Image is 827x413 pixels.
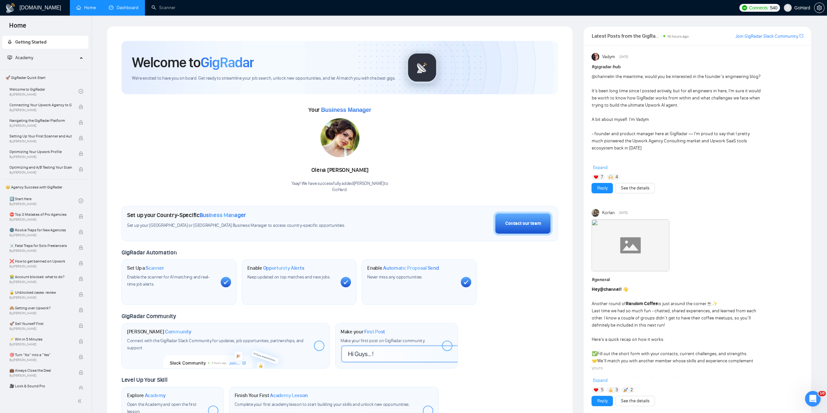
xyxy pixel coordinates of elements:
a: dashboardDashboard [109,5,138,10]
span: Opportunity Alerts [263,265,304,271]
a: export [799,33,803,39]
span: lock [79,245,83,250]
span: By [PERSON_NAME] [9,249,72,253]
span: Academy [15,55,33,60]
span: Optimizing and A/B Testing Your Scanner for Better Results [9,164,72,171]
span: 2 [630,387,633,393]
img: 1687087429251-245.jpg [320,118,359,157]
span: 3 [615,387,618,393]
div: Olena [PERSON_NAME] [291,165,388,176]
span: 🚀 GigRadar Quick Start [3,71,88,84]
span: Set up your [GEOGRAPHIC_DATA] or [GEOGRAPHIC_DATA] Business Manager to access country-specific op... [127,223,382,229]
span: 💼 Always Close the Deal [9,367,72,374]
span: 🎥 Look & Sound Pro [9,383,72,389]
div: Yaay! We have successfully added [PERSON_NAME] to [291,181,388,193]
a: searchScanner [151,5,175,10]
span: lock [79,277,83,281]
span: By [PERSON_NAME] [9,265,72,268]
span: Academy [145,392,166,399]
span: 10 [818,391,826,396]
span: 16 hours ago [667,34,689,39]
h1: Enable [367,265,439,271]
span: Connects: [749,4,769,11]
span: Keep updated on top matches and new jobs. [247,274,331,280]
a: homeHome [76,5,96,10]
span: Community [165,329,191,335]
span: Connect with the GigRadar Slack Community for updates, job opportunities, partnerships, and support. [127,338,304,351]
span: lock [79,370,83,375]
span: ☠️ Fatal Traps for Solo Freelancers [9,242,72,249]
span: [DATE] [619,210,628,216]
h1: # gigradar-hub [591,63,803,71]
span: 4 [615,174,618,180]
span: lock [79,167,83,172]
span: lock [79,136,83,140]
span: 5 [601,387,603,393]
h1: Set Up a [127,265,164,271]
iframe: Intercom live chat [805,391,821,407]
button: Reply [591,183,613,193]
span: Expand [593,378,607,383]
span: ✅ [591,351,597,356]
span: Make your first post on GigRadar community. [341,338,425,343]
span: Navigating the GigRadar Platform [9,117,72,124]
span: 📩 [591,372,597,378]
span: ❌ How to get banned on Upwork [9,258,72,265]
span: lock [79,230,83,234]
span: [DATE] [619,54,628,60]
span: By [PERSON_NAME] [9,280,72,284]
span: @channel [591,74,611,79]
a: setting [814,5,824,10]
span: @channel [600,287,620,292]
span: 🌚 Rookie Traps for New Agencies [9,227,72,233]
span: GigRadar Community [122,313,176,320]
li: Getting Started [2,36,88,49]
span: By [PERSON_NAME] [9,311,72,315]
span: export [799,33,803,38]
span: By [PERSON_NAME] [9,342,72,346]
span: Home [4,21,32,34]
span: Your [308,106,371,113]
strong: Hey ! [591,287,621,292]
h1: # general [591,276,803,283]
span: By [PERSON_NAME] [9,296,72,300]
a: Welcome to GigRadarBy[PERSON_NAME] [9,84,79,98]
span: By [PERSON_NAME] [9,139,72,143]
button: setting [814,3,824,13]
span: By [PERSON_NAME] [9,327,72,331]
span: lock [79,339,83,343]
div: in the meantime, would you be interested in the founder’s engineering blog? It’s been long time s... [591,73,761,216]
img: 🙌 [608,175,613,179]
img: slackcommunity-bg.png [163,338,288,368]
span: Connecting Your Upwork Agency to GigRadar [9,102,72,108]
span: user [785,6,790,10]
span: rocket [7,40,12,44]
span: Optimizing Your Upwork Profile [9,148,72,155]
div: Contact our team [505,220,541,227]
span: 7 [601,174,603,180]
span: ✨ [712,301,717,306]
span: 😭 Account blocked: what to do? [9,274,72,280]
a: Reply [597,397,607,405]
span: lock [79,355,83,359]
img: Vadym [591,53,599,61]
span: 🎯 Turn “No” into a “Yes” [9,352,72,358]
span: By [PERSON_NAME] [9,358,72,362]
p: GoHard . [291,187,388,193]
span: check-circle [79,199,83,203]
span: Korlan [602,209,615,216]
a: See the details [621,397,649,405]
span: By [PERSON_NAME] [9,374,72,378]
span: lock [79,386,83,390]
span: lock [79,323,83,328]
a: Join GigRadar Slack Community [735,33,798,40]
span: lock [79,308,83,312]
span: Complete your first academy lesson to start building your skills and unlock new opportunities. [235,402,410,407]
span: First Post [364,329,385,335]
span: lock [79,214,83,219]
button: See the details [615,183,655,193]
span: By [PERSON_NAME] [9,233,72,237]
span: 👋 [622,287,628,292]
img: 👍 [608,388,613,392]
